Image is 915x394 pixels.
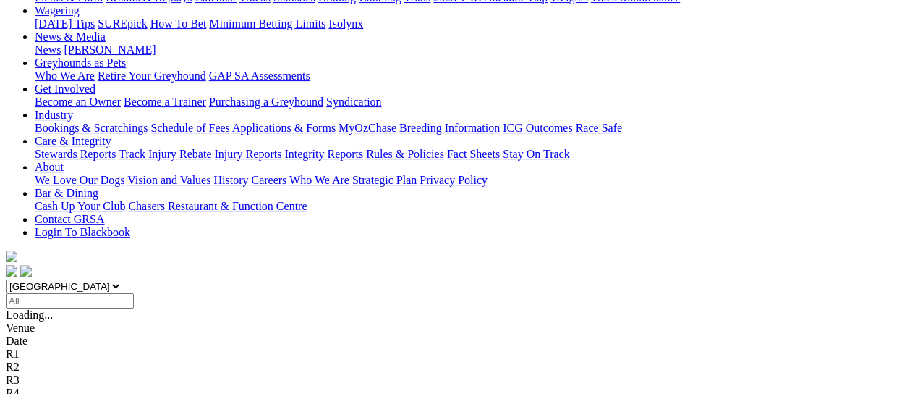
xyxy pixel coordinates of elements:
[339,122,396,134] a: MyOzChase
[6,335,909,348] div: Date
[150,122,229,134] a: Schedule of Fees
[35,96,909,109] div: Get Involved
[6,322,909,335] div: Venue
[289,174,349,186] a: Who We Are
[503,122,572,134] a: ICG Outcomes
[209,17,325,30] a: Minimum Betting Limits
[35,213,104,225] a: Contact GRSA
[35,200,125,212] a: Cash Up Your Club
[35,122,909,135] div: Industry
[35,56,126,69] a: Greyhounds as Pets
[124,96,206,108] a: Become a Trainer
[420,174,488,186] a: Privacy Policy
[366,148,444,160] a: Rules & Policies
[6,361,909,374] div: R2
[6,265,17,277] img: facebook.svg
[326,96,381,108] a: Syndication
[35,148,909,161] div: Care & Integrity
[35,43,909,56] div: News & Media
[35,161,64,173] a: About
[328,17,363,30] a: Isolynx
[35,148,116,160] a: Stewards Reports
[35,109,73,121] a: Industry
[35,174,909,187] div: About
[35,187,98,199] a: Bar & Dining
[209,70,310,82] a: GAP SA Assessments
[214,148,281,160] a: Injury Reports
[6,348,909,361] div: R1
[213,174,248,186] a: History
[127,174,210,186] a: Vision and Values
[447,148,500,160] a: Fact Sheets
[128,200,307,212] a: Chasers Restaurant & Function Centre
[35,4,80,17] a: Wagering
[6,374,909,387] div: R3
[150,17,207,30] a: How To Bet
[119,148,211,160] a: Track Injury Rebate
[35,43,61,56] a: News
[35,200,909,213] div: Bar & Dining
[35,30,106,43] a: News & Media
[209,96,323,108] a: Purchasing a Greyhound
[98,17,147,30] a: SUREpick
[35,135,111,147] a: Care & Integrity
[575,122,621,134] a: Race Safe
[6,251,17,262] img: logo-grsa-white.png
[35,17,909,30] div: Wagering
[98,70,206,82] a: Retire Your Greyhound
[20,265,32,277] img: twitter.svg
[6,293,134,309] input: Select date
[35,70,95,82] a: Who We Are
[35,70,909,83] div: Greyhounds as Pets
[35,122,148,134] a: Bookings & Scratchings
[35,96,121,108] a: Become an Owner
[6,309,53,321] span: Loading...
[399,122,500,134] a: Breeding Information
[35,226,130,238] a: Login To Blackbook
[232,122,336,134] a: Applications & Forms
[503,148,569,160] a: Stay On Track
[284,148,363,160] a: Integrity Reports
[35,174,124,186] a: We Love Our Dogs
[35,17,95,30] a: [DATE] Tips
[64,43,156,56] a: [PERSON_NAME]
[352,174,417,186] a: Strategic Plan
[35,83,95,95] a: Get Involved
[251,174,286,186] a: Careers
